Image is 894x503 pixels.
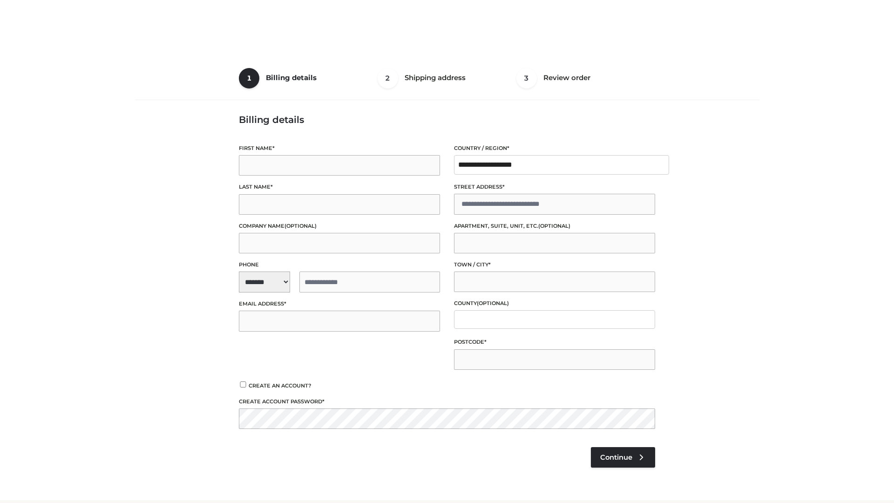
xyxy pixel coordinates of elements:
span: (optional) [284,223,317,229]
label: Phone [239,260,440,269]
label: Street address [454,183,655,191]
label: Company name [239,222,440,231]
label: Town / City [454,260,655,269]
label: Last name [239,183,440,191]
span: 2 [378,68,398,88]
label: First name [239,144,440,153]
label: County [454,299,655,308]
span: Review order [543,73,590,82]
label: Email address [239,299,440,308]
input: Create an account? [239,381,247,387]
h3: Billing details [239,114,655,125]
label: Postcode [454,338,655,347]
label: Create account password [239,397,655,406]
span: Continue [600,453,632,462]
span: Billing details [266,73,317,82]
label: Apartment, suite, unit, etc. [454,222,655,231]
span: 3 [516,68,537,88]
span: 1 [239,68,259,88]
label: Country / Region [454,144,655,153]
span: (optional) [477,300,509,306]
span: Create an account? [249,382,312,389]
span: (optional) [538,223,570,229]
span: Shipping address [405,73,466,82]
a: Continue [591,447,655,468]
